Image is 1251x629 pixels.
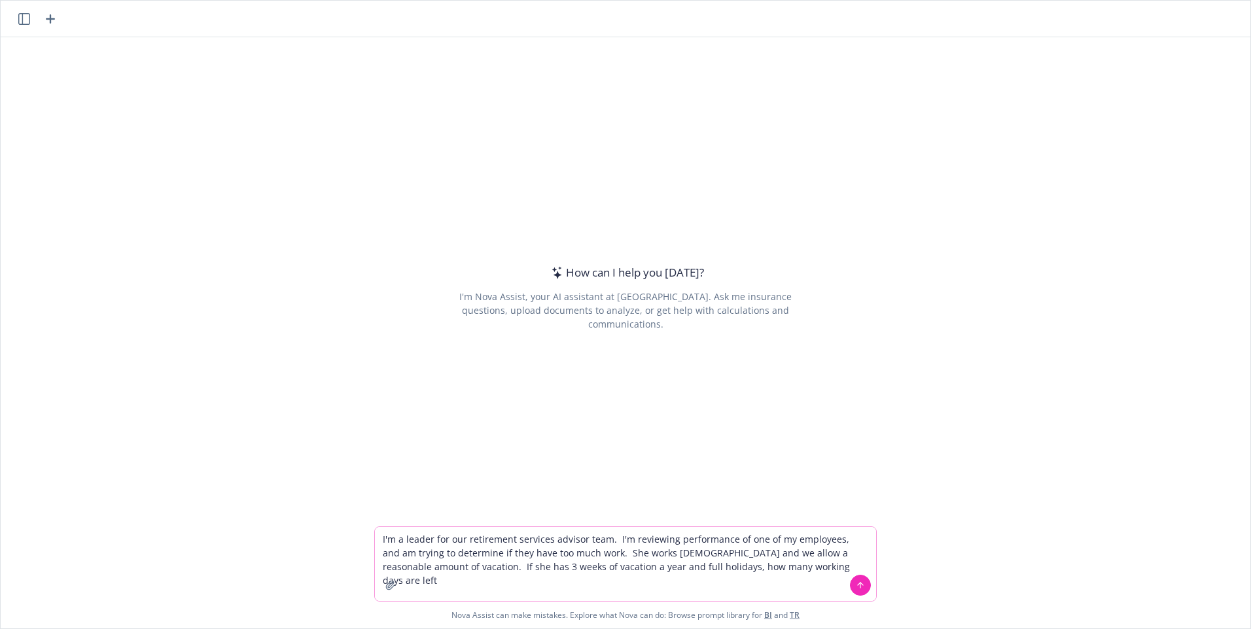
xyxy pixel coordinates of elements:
[790,609,800,620] a: TR
[548,264,704,281] div: How can I help you [DATE]?
[441,290,809,331] div: I'm Nova Assist, your AI assistant at [GEOGRAPHIC_DATA]. Ask me insurance questions, upload docum...
[375,527,876,601] textarea: I'm a leader for our retirement services advisor team. I'm reviewing performance of one of my emp...
[6,602,1245,628] span: Nova Assist can make mistakes. Explore what Nova can do: Browse prompt library for and
[764,609,772,620] a: BI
